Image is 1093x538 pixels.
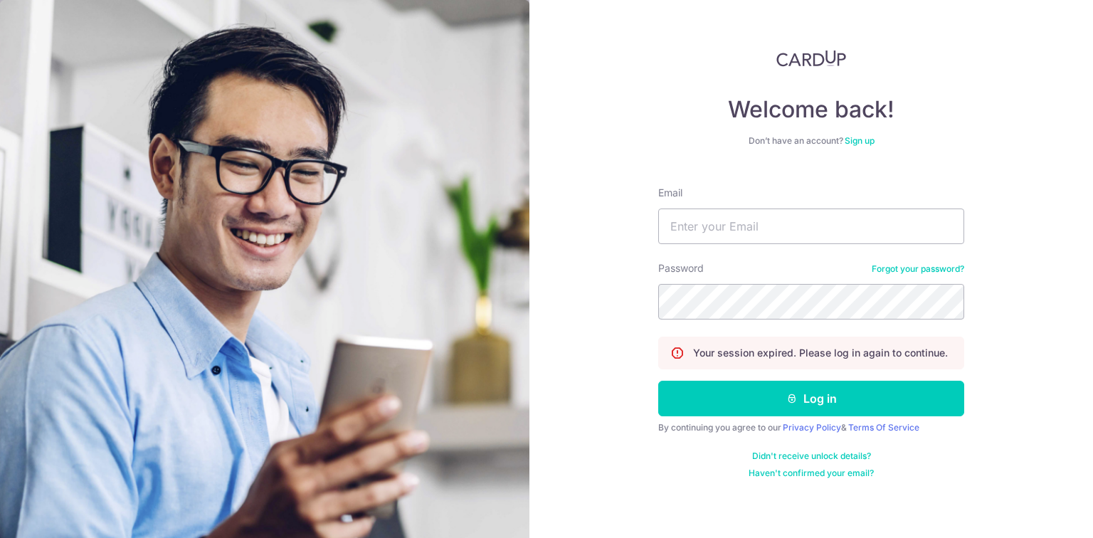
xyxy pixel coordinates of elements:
[658,422,964,433] div: By continuing you agree to our &
[658,381,964,416] button: Log in
[752,450,871,462] a: Didn't receive unlock details?
[658,209,964,244] input: Enter your Email
[776,50,846,67] img: CardUp Logo
[658,135,964,147] div: Don’t have an account?
[872,263,964,275] a: Forgot your password?
[658,186,682,200] label: Email
[845,135,875,146] a: Sign up
[693,346,948,360] p: Your session expired. Please log in again to continue.
[848,422,919,433] a: Terms Of Service
[658,261,704,275] label: Password
[749,468,874,479] a: Haven't confirmed your email?
[658,95,964,124] h4: Welcome back!
[783,422,841,433] a: Privacy Policy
